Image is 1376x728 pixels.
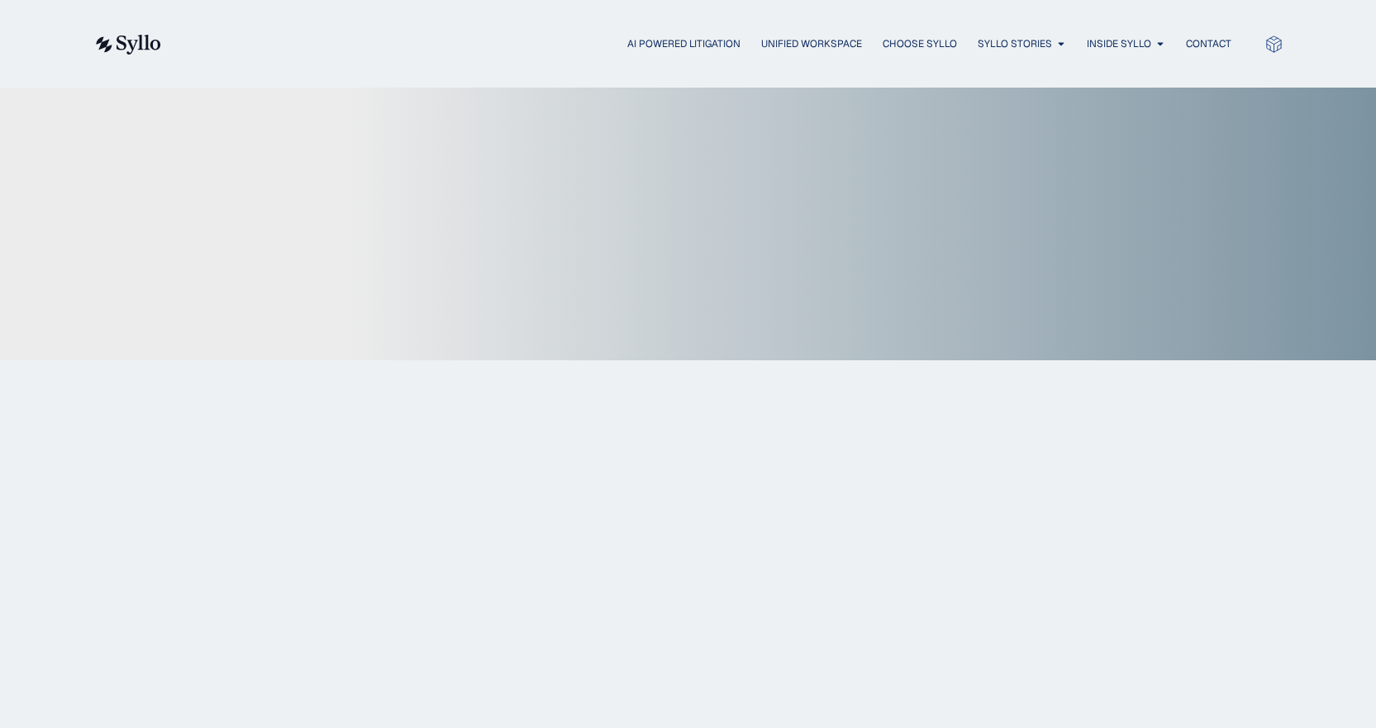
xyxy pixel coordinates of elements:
[761,36,862,51] a: Unified Workspace
[194,36,1231,52] div: Menu Toggle
[1186,36,1231,51] a: Contact
[978,36,1052,51] a: Syllo Stories
[627,36,740,51] a: AI Powered Litigation
[883,36,957,51] a: Choose Syllo
[1087,36,1151,51] a: Inside Syllo
[194,36,1231,52] nav: Menu
[93,35,161,55] img: syllo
